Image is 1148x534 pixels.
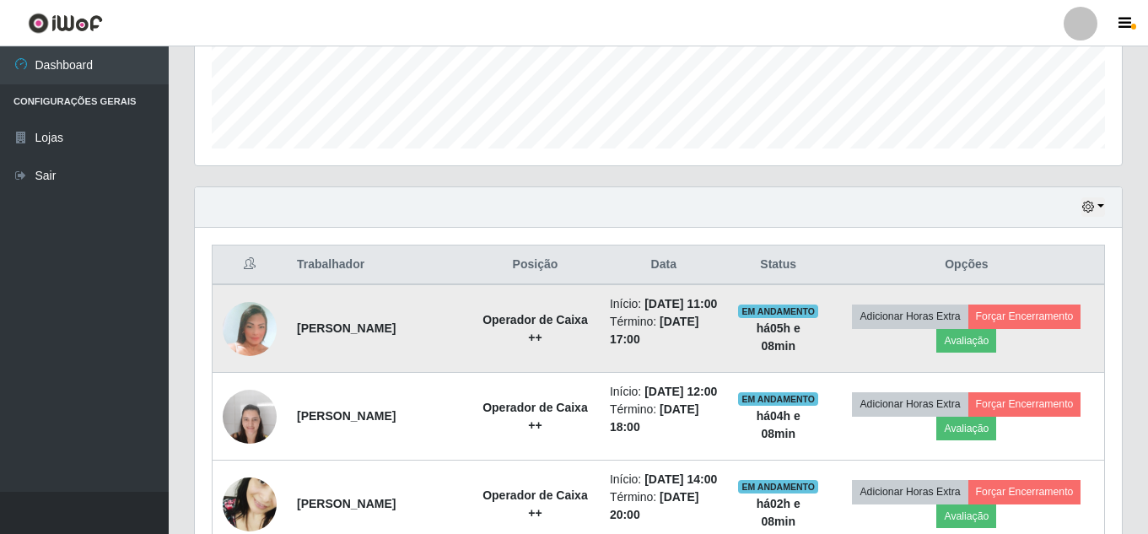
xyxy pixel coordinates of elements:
strong: há 05 h e 08 min [757,321,800,353]
th: Opções [829,245,1105,285]
strong: há 04 h e 08 min [757,409,800,440]
button: Adicionar Horas Extra [852,480,967,504]
strong: [PERSON_NAME] [297,497,396,510]
li: Término: [610,401,718,436]
strong: [PERSON_NAME] [297,321,396,335]
th: Data [600,245,728,285]
span: EM ANDAMENTO [738,305,818,318]
th: Posição [471,245,600,285]
th: Status [728,245,829,285]
img: 1737214491896.jpeg [223,289,277,368]
button: Forçar Encerramento [968,480,1081,504]
time: [DATE] 14:00 [644,472,717,486]
button: Forçar Encerramento [968,392,1081,416]
button: Adicionar Horas Extra [852,305,967,328]
li: Início: [610,295,718,313]
strong: [PERSON_NAME] [297,409,396,423]
li: Início: [610,471,718,488]
strong: Operador de Caixa ++ [482,313,588,344]
button: Avaliação [936,417,996,440]
strong: há 02 h e 08 min [757,497,800,528]
li: Término: [610,313,718,348]
button: Avaliação [936,329,996,353]
span: EM ANDAMENTO [738,480,818,494]
span: EM ANDAMENTO [738,392,818,406]
time: [DATE] 11:00 [644,297,717,310]
button: Forçar Encerramento [968,305,1081,328]
strong: Operador de Caixa ++ [482,488,588,520]
li: Início: [610,383,718,401]
li: Término: [610,488,718,524]
img: 1655230904853.jpeg [223,380,277,452]
th: Trabalhador [287,245,471,285]
time: [DATE] 12:00 [644,385,717,398]
button: Avaliação [936,504,996,528]
strong: Operador de Caixa ++ [482,401,588,432]
button: Adicionar Horas Extra [852,392,967,416]
img: CoreUI Logo [28,13,103,34]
